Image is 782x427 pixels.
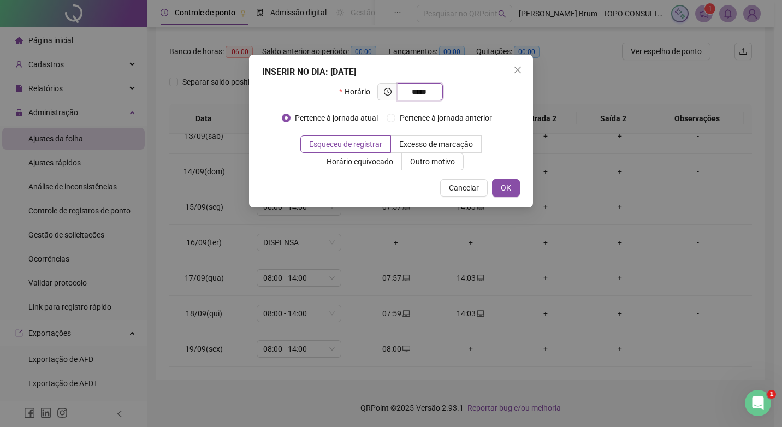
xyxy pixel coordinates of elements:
[339,83,377,100] label: Horário
[501,182,511,194] span: OK
[291,112,382,124] span: Pertence à jornada atual
[513,66,522,74] span: close
[410,157,455,166] span: Outro motivo
[449,182,479,194] span: Cancelar
[399,140,473,149] span: Excesso de marcação
[395,112,496,124] span: Pertence à jornada anterior
[327,157,393,166] span: Horário equivocado
[745,390,771,416] iframe: Intercom live chat
[509,61,526,79] button: Close
[492,179,520,197] button: OK
[309,140,382,149] span: Esqueceu de registrar
[384,88,392,96] span: clock-circle
[767,390,776,399] span: 1
[262,66,520,79] div: INSERIR NO DIA : [DATE]
[440,179,488,197] button: Cancelar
